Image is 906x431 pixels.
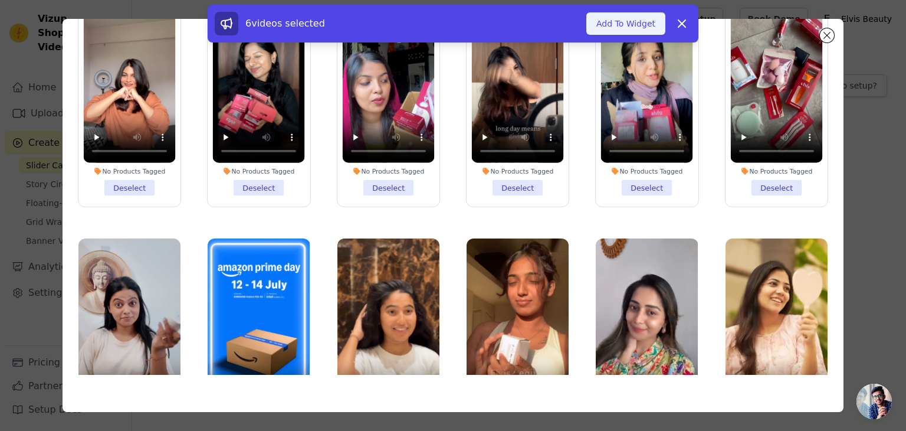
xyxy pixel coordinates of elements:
[856,384,892,419] a: Open chat
[586,12,665,35] button: Add To Widget
[731,167,823,175] div: No Products Tagged
[83,167,175,175] div: No Products Tagged
[342,167,434,175] div: No Products Tagged
[213,167,305,175] div: No Products Tagged
[245,18,325,29] span: 6 videos selected
[472,167,564,175] div: No Products Tagged
[601,167,693,175] div: No Products Tagged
